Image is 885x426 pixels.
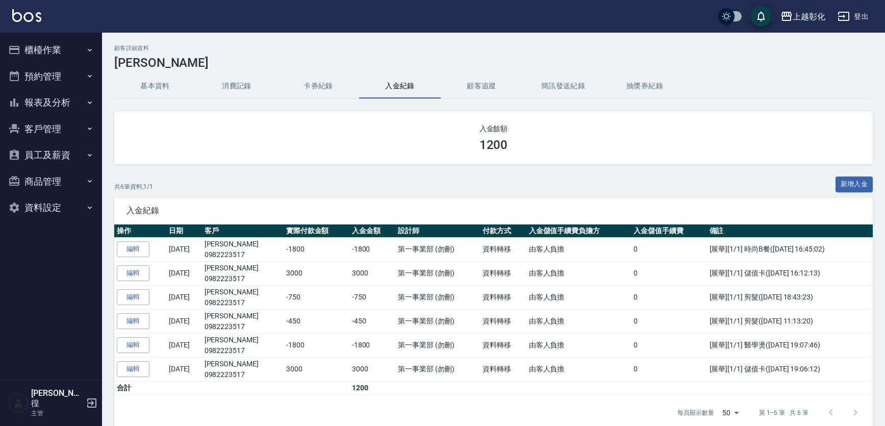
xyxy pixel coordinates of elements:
td: -1800 [284,333,349,357]
p: 主管 [31,409,83,418]
button: 客戶管理 [4,116,98,142]
td: 0 [631,237,706,261]
button: 報表及分析 [4,89,98,116]
button: 消費記錄 [196,74,277,98]
p: 0982223517 [205,273,281,284]
td: 第一事業部 (勿刪) [395,285,480,309]
button: 入金紀錄 [359,74,441,98]
button: 抽獎券紀錄 [604,74,686,98]
button: 上越彰化 [776,6,829,27]
td: [展華][1/1] 剪髮([DATE] 18:43:23) [707,285,873,309]
p: 共 6 筆資料, 1 / 1 [114,182,153,191]
p: 0982223517 [205,345,281,356]
td: 0 [631,261,706,285]
td: [展華][1/1] 剪髮([DATE] 11:13:20) [707,309,873,333]
button: 基本資料 [114,74,196,98]
td: 資料轉移 [480,285,526,309]
td: [展華][1/1] 醫學燙([DATE] 19:07:46) [707,333,873,357]
h3: [PERSON_NAME] [114,56,873,70]
td: [PERSON_NAME] [202,285,284,309]
td: 由客人負擔 [526,333,631,357]
button: 簡訊發送紀錄 [522,74,604,98]
th: 操作 [114,224,166,238]
td: 由客人負擔 [526,237,631,261]
td: 合計 [114,381,166,394]
td: 由客人負擔 [526,357,631,381]
td: -450 [349,309,396,333]
th: 客戶 [202,224,284,238]
th: 實際付款金額 [284,224,349,238]
th: 入金金額 [349,224,396,238]
a: 編輯 [117,289,149,305]
td: 3000 [284,357,349,381]
h2: 顧客詳細資料 [114,45,873,52]
button: 櫃檯作業 [4,37,98,63]
h2: 入金餘額 [127,123,861,134]
td: -1800 [284,237,349,261]
th: 付款方式 [480,224,526,238]
div: 上越彰化 [793,10,825,23]
td: 資料轉移 [480,237,526,261]
td: 第一事業部 (勿刪) [395,261,480,285]
td: [PERSON_NAME] [202,309,284,333]
a: 編輯 [117,361,149,377]
td: 3000 [349,261,396,285]
a: 編輯 [117,313,149,329]
td: 由客人負擔 [526,309,631,333]
td: [DATE] [166,333,202,357]
p: 0982223517 [205,369,281,380]
td: -450 [284,309,349,333]
td: 3000 [349,357,396,381]
th: 設計師 [395,224,480,238]
a: 編輯 [117,337,149,353]
td: 由客人負擔 [526,261,631,285]
td: [DATE] [166,261,202,285]
td: 第一事業部 (勿刪) [395,333,480,357]
a: 編輯 [117,241,149,257]
td: [展華][1/1] 儲值卡([DATE] 16:12:13) [707,261,873,285]
button: 資料設定 [4,194,98,221]
span: 入金紀錄 [127,206,861,216]
td: [PERSON_NAME] [202,237,284,261]
td: [PERSON_NAME] [202,357,284,381]
td: 第一事業部 (勿刪) [395,237,480,261]
td: [DATE] [166,357,202,381]
img: Logo [12,9,41,22]
td: [PERSON_NAME] [202,333,284,357]
td: [展華][1/1] 時尚B餐([DATE] 16:45:02) [707,237,873,261]
td: -750 [349,285,396,309]
th: 入金儲值手續費 [631,224,706,238]
th: 備註 [707,224,873,238]
a: 編輯 [117,265,149,281]
td: 由客人負擔 [526,285,631,309]
p: 第 1–6 筆 共 6 筆 [759,408,808,417]
button: 員工及薪資 [4,142,98,168]
td: [DATE] [166,237,202,261]
p: 0982223517 [205,249,281,260]
td: -1800 [349,237,396,261]
button: 登出 [833,7,873,26]
td: 第一事業部 (勿刪) [395,357,480,381]
th: 日期 [166,224,202,238]
td: [PERSON_NAME] [202,261,284,285]
p: 每頁顯示數量 [677,408,714,417]
td: 資料轉移 [480,261,526,285]
td: -750 [284,285,349,309]
img: Person [8,393,29,413]
button: 商品管理 [4,168,98,195]
td: 0 [631,357,706,381]
td: [展華][1/1] 儲值卡([DATE] 19:06:12) [707,357,873,381]
td: 3000 [284,261,349,285]
td: 0 [631,309,706,333]
button: 卡券紀錄 [277,74,359,98]
th: 入金儲值手續費負擔方 [526,224,631,238]
button: 預約管理 [4,63,98,90]
td: [DATE] [166,285,202,309]
h3: 1200 [479,138,508,152]
h5: [PERSON_NAME]徨 [31,388,83,409]
button: 新增入金 [836,177,873,192]
button: 顧客追蹤 [441,74,522,98]
td: 0 [631,333,706,357]
td: -1800 [349,333,396,357]
button: save [751,6,771,27]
